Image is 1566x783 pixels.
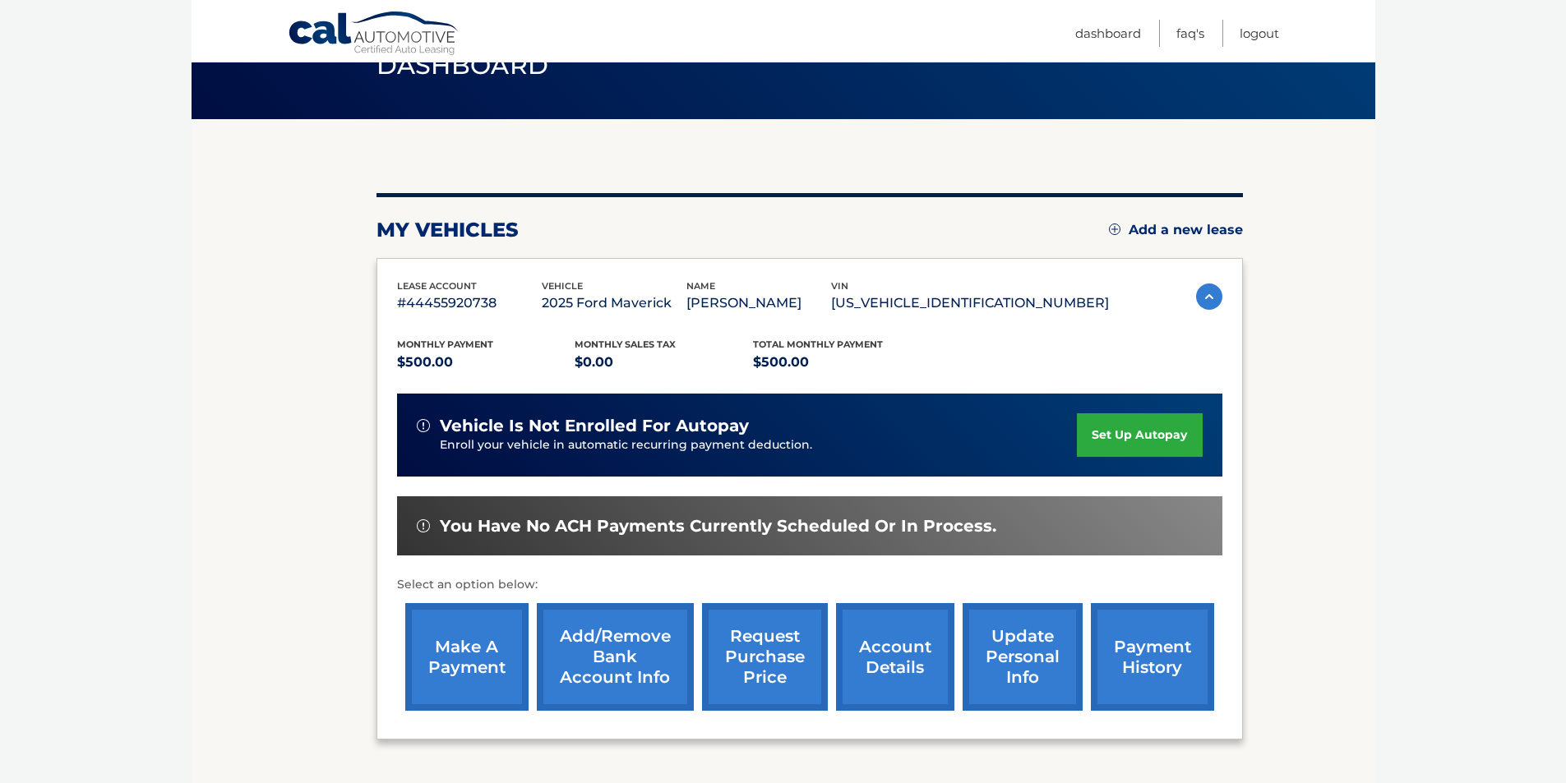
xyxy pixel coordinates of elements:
[836,603,954,711] a: account details
[440,516,996,537] span: You have no ACH payments currently scheduled or in process.
[1196,283,1222,310] img: accordion-active.svg
[417,419,430,432] img: alert-white.svg
[440,416,749,436] span: vehicle is not enrolled for autopay
[686,292,831,315] p: [PERSON_NAME]
[1176,20,1204,47] a: FAQ's
[1240,20,1279,47] a: Logout
[575,339,676,350] span: Monthly sales Tax
[1091,603,1214,711] a: payment history
[831,292,1109,315] p: [US_VEHICLE_IDENTIFICATION_NUMBER]
[397,292,542,315] p: #44455920738
[575,351,753,374] p: $0.00
[1109,222,1243,238] a: Add a new lease
[397,351,575,374] p: $500.00
[542,292,686,315] p: 2025 Ford Maverick
[542,280,583,292] span: vehicle
[753,351,931,374] p: $500.00
[753,339,883,350] span: Total Monthly Payment
[376,218,519,242] h2: my vehicles
[440,436,1078,454] p: Enroll your vehicle in automatic recurring payment deduction.
[397,339,493,350] span: Monthly Payment
[376,50,549,81] span: Dashboard
[288,11,460,58] a: Cal Automotive
[397,280,477,292] span: lease account
[963,603,1083,711] a: update personal info
[831,280,848,292] span: vin
[1075,20,1141,47] a: Dashboard
[405,603,529,711] a: make a payment
[1077,413,1202,457] a: set up autopay
[1109,223,1120,235] img: add.svg
[417,519,430,532] img: alert-white.svg
[537,603,694,711] a: Add/Remove bank account info
[702,603,828,711] a: request purchase price
[397,575,1222,595] p: Select an option below:
[686,280,715,292] span: name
